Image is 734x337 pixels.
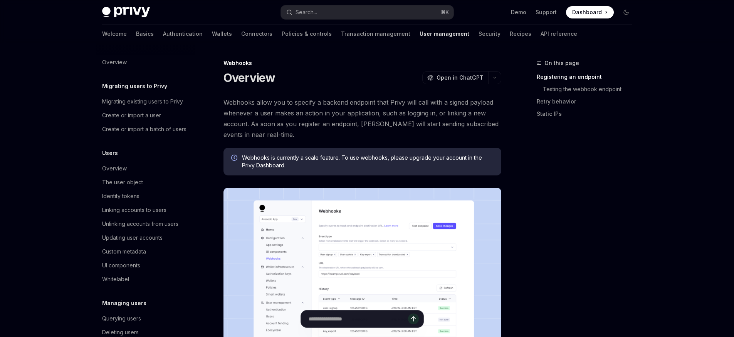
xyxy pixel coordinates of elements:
[223,97,501,140] span: Webhooks allow you to specify a backend endpoint that Privy will call with a signed payload whene...
[102,178,143,187] div: The user object
[102,261,140,270] div: UI components
[422,71,488,84] button: Open in ChatGPT
[479,25,501,43] a: Security
[102,192,139,201] div: Identity tokens
[96,312,195,325] a: Querying users
[408,314,419,324] button: Send message
[309,310,408,327] input: Ask a question...
[572,8,602,16] span: Dashboard
[96,231,195,245] a: Updating user accounts
[96,108,195,122] a: Create or import a user
[96,189,195,203] a: Identity tokens
[231,155,239,162] svg: Info
[541,25,577,43] a: API reference
[102,205,166,215] div: Linking accounts to users
[96,245,195,259] a: Custom metadata
[102,219,178,229] div: Unlinking accounts from users
[511,8,526,16] a: Demo
[96,259,195,272] a: UI components
[102,97,183,106] div: Migrating existing users to Privy
[102,7,150,18] img: dark logo
[163,25,203,43] a: Authentication
[96,217,195,231] a: Unlinking accounts from users
[281,5,454,19] button: Search...⌘K
[136,25,154,43] a: Basics
[96,95,195,108] a: Migrating existing users to Privy
[420,25,469,43] a: User management
[242,154,494,169] span: Webhooks is currently a scale feature. To use webhooks, please upgrade your account in the Privy ...
[102,164,127,173] div: Overview
[96,162,195,175] a: Overview
[96,272,195,286] a: Whitelabel
[102,125,186,134] div: Create or import a batch of users
[102,58,127,67] div: Overview
[537,95,638,108] a: Retry behavior
[536,8,557,16] a: Support
[212,25,232,43] a: Wallets
[544,58,579,68] span: On this page
[437,74,484,82] span: Open in ChatGPT
[341,25,410,43] a: Transaction management
[96,175,195,189] a: The user object
[102,314,141,323] div: Querying users
[441,9,449,15] span: ⌘ K
[620,6,632,18] button: Toggle dark mode
[102,328,139,337] div: Deleting users
[510,25,531,43] a: Recipes
[102,233,163,242] div: Updating user accounts
[282,25,332,43] a: Policies & controls
[241,25,272,43] a: Connectors
[102,247,146,256] div: Custom metadata
[537,71,638,83] a: Registering an endpoint
[102,299,146,308] h5: Managing users
[102,275,129,284] div: Whitelabel
[96,122,195,136] a: Create or import a batch of users
[537,83,638,95] a: Testing the webhook endpoint
[566,6,614,18] a: Dashboard
[96,55,195,69] a: Overview
[102,25,127,43] a: Welcome
[223,59,501,67] div: Webhooks
[296,8,317,17] div: Search...
[96,203,195,217] a: Linking accounts to users
[102,82,167,91] h5: Migrating users to Privy
[223,71,275,85] h1: Overview
[102,148,118,158] h5: Users
[102,111,161,120] div: Create or import a user
[537,108,638,120] a: Static IPs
